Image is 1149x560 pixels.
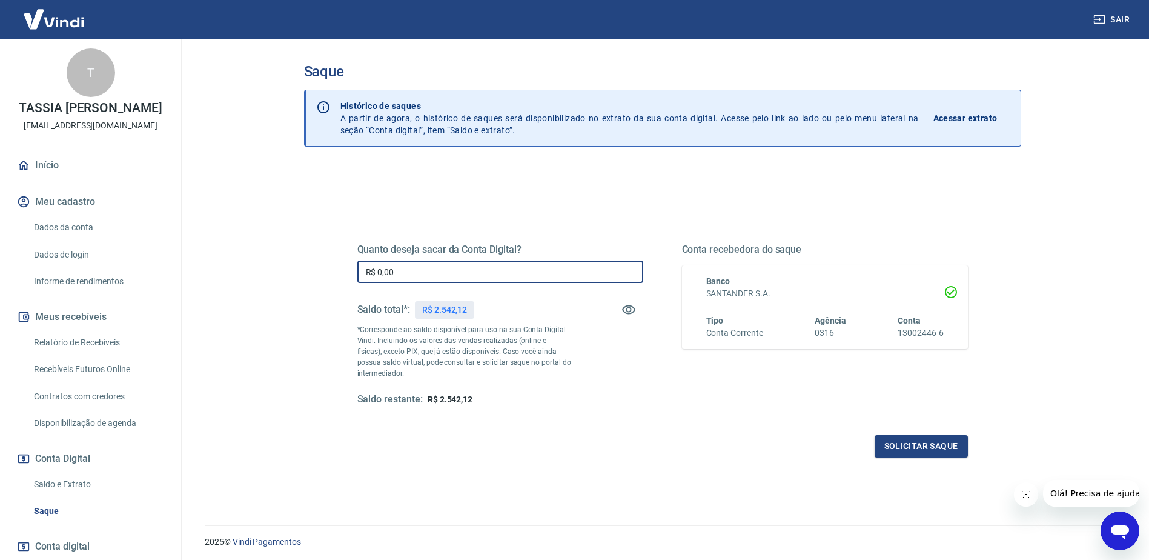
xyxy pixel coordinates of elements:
p: [EMAIL_ADDRESS][DOMAIN_NAME] [24,119,157,132]
a: Início [15,152,167,179]
span: Banco [706,276,730,286]
a: Dados de login [29,242,167,267]
a: Informe de rendimentos [29,269,167,294]
button: Solicitar saque [875,435,968,458]
span: Conta [898,316,921,325]
h5: Conta recebedora do saque [682,244,968,256]
p: *Corresponde ao saldo disponível para uso na sua Conta Digital Vindi. Incluindo os valores das ve... [357,324,572,379]
h5: Quanto deseja sacar da Conta Digital? [357,244,643,256]
h5: Saldo total*: [357,304,410,316]
p: Acessar extrato [933,112,998,124]
p: Histórico de saques [340,100,919,112]
a: Recebíveis Futuros Online [29,357,167,382]
span: Olá! Precisa de ajuda? [7,8,102,18]
span: Agência [815,316,846,325]
a: Acessar extrato [933,100,1011,136]
img: Vindi [15,1,93,38]
p: R$ 2.542,12 [422,304,467,316]
a: Saldo e Extrato [29,472,167,497]
a: Contratos com credores [29,384,167,409]
h6: 13002446-6 [898,327,944,339]
iframe: Botão para abrir a janela de mensagens [1101,512,1139,550]
span: R$ 2.542,12 [428,395,472,404]
a: Relatório de Recebíveis [29,330,167,355]
button: Meu cadastro [15,188,167,215]
a: Saque [29,499,167,524]
iframe: Fechar mensagem [1014,482,1038,507]
span: Tipo [706,316,724,325]
p: A partir de agora, o histórico de saques será disponibilizado no extrato da sua conta digital. Ac... [340,100,919,136]
div: T [67,48,115,97]
button: Conta Digital [15,445,167,472]
a: Dados da conta [29,215,167,240]
a: Disponibilização de agenda [29,411,167,436]
a: Vindi Pagamentos [233,537,301,547]
span: Conta digital [35,538,90,555]
h3: Saque [304,63,1021,80]
p: TASSIA [PERSON_NAME] [19,102,162,115]
button: Meus recebíveis [15,304,167,330]
h6: 0316 [815,327,846,339]
h6: SANTANDER S.A. [706,287,944,300]
p: 2025 © [205,536,1120,548]
h5: Saldo restante: [357,393,423,406]
button: Sair [1091,8,1134,31]
a: Conta digital [15,533,167,560]
h6: Conta Corrente [706,327,763,339]
iframe: Mensagem da empresa [1043,480,1139,507]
